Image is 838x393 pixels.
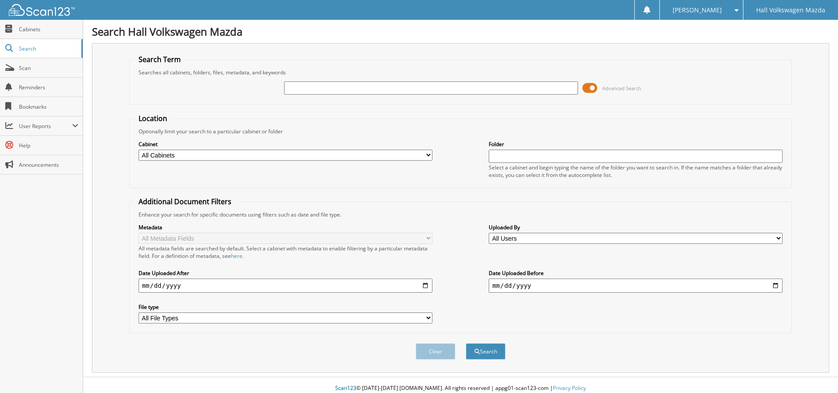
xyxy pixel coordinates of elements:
span: Advanced Search [602,85,641,92]
span: Scan [19,64,78,72]
span: [PERSON_NAME] [673,7,722,13]
label: Metadata [139,224,432,231]
button: Search [466,343,505,360]
legend: Location [134,114,172,123]
span: Cabinets [19,26,78,33]
input: end [489,279,783,293]
a: Privacy Policy [553,384,586,392]
span: Bookmarks [19,103,78,110]
span: User Reports [19,122,72,130]
label: Folder [489,140,783,148]
span: Hall Volkswagen Mazda [756,7,825,13]
div: All metadata fields are searched by default. Select a cabinet with metadata to enable filtering b... [139,245,432,260]
legend: Search Term [134,55,185,64]
div: Optionally limit your search to a particular cabinet or folder [134,128,787,135]
span: Announcements [19,161,78,169]
span: Reminders [19,84,78,91]
label: File type [139,303,432,311]
img: scan123-logo-white.svg [9,4,75,16]
input: start [139,279,432,293]
button: Clear [416,343,455,360]
div: Enhance your search for specific documents using filters such as date and file type. [134,211,787,218]
a: here [231,252,242,260]
span: Help [19,142,78,149]
label: Date Uploaded Before [489,269,783,277]
span: Scan123 [335,384,356,392]
h1: Search Hall Volkswagen Mazda [92,24,829,39]
label: Date Uploaded After [139,269,432,277]
div: Select a cabinet and begin typing the name of the folder you want to search in. If the name match... [489,164,783,179]
div: Searches all cabinets, folders, files, metadata, and keywords [134,69,787,76]
legend: Additional Document Filters [134,197,236,206]
label: Cabinet [139,140,432,148]
span: Search [19,45,77,52]
label: Uploaded By [489,224,783,231]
